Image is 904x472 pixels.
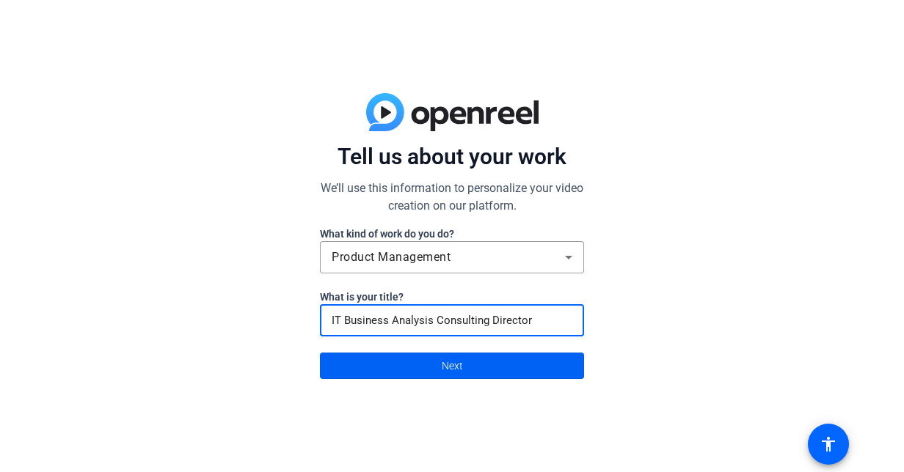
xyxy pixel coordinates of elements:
[442,352,463,380] span: Next
[332,311,572,329] input: Enter here
[320,180,584,215] p: We’ll use this information to personalize your video creation on our platform.
[320,226,584,241] label: What kind of work do you do?
[320,143,584,171] p: Tell us about your work
[320,290,584,304] label: What is your title?
[366,93,539,131] img: blue-gradient.svg
[820,435,837,453] mat-icon: accessibility
[332,250,451,264] span: Product Management
[320,353,584,379] button: Next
